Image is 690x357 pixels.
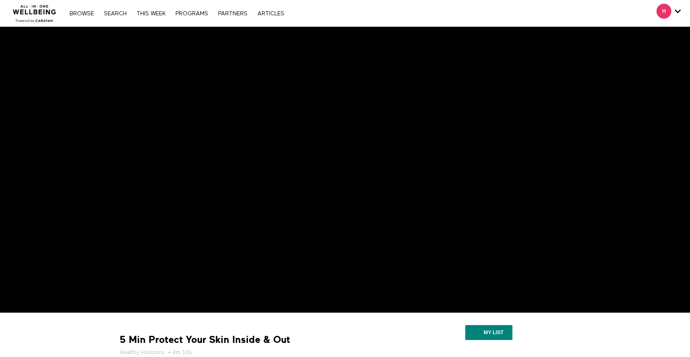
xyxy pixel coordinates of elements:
a: PARTNERS [214,11,252,17]
a: Browse [65,11,98,17]
h5: • 4m 19s [120,348,397,357]
a: Healthy Horizons [120,348,165,357]
button: My list [465,325,512,340]
strong: 5 Min Protect Your Skin Inside & Out [120,333,290,346]
a: ARTICLES [253,11,289,17]
a: THIS WEEK [132,11,170,17]
nav: Primary [65,9,288,17]
a: PROGRAMS [171,11,212,17]
a: Search [100,11,131,17]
